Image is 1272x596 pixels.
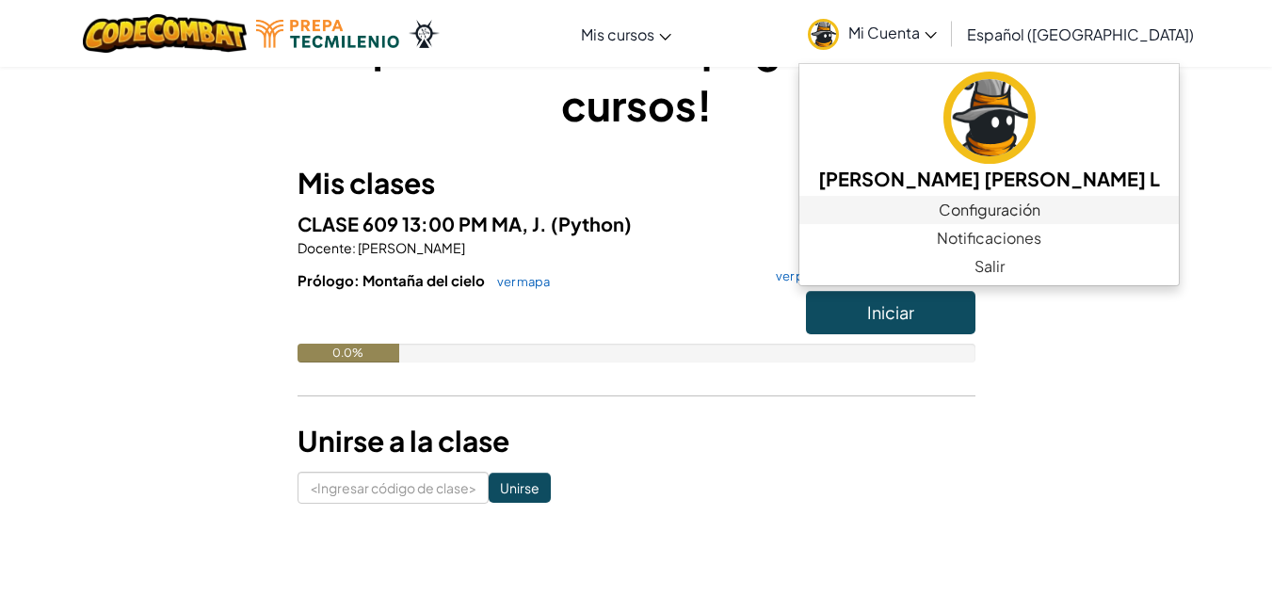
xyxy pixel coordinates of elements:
[489,473,551,503] input: Unirse
[497,274,550,289] font: ver mapa
[943,72,1036,164] img: avatar
[358,239,465,256] font: [PERSON_NAME]
[572,8,681,59] a: Mis cursos
[298,239,352,256] font: Docente
[798,4,946,63] a: Mi Cuenta
[799,196,1179,224] a: Configuración
[808,19,839,50] img: avatar
[551,212,632,235] font: (Python)
[256,20,399,48] img: Logotipo de Tecmilenio
[409,20,439,48] img: Ozaria
[298,212,547,235] font: CLASE 609 13:00 PM MA, J.
[799,224,1179,252] a: Notificaciones
[939,200,1040,219] font: Configuración
[298,472,489,504] input: <Ingresar código de clase>
[298,271,485,289] font: Prólogo: Montaña del cielo
[298,165,435,201] font: Mis clases
[799,69,1179,196] a: [PERSON_NAME] [PERSON_NAME] L
[867,301,914,323] font: Iniciar
[848,23,920,42] font: Mi Cuenta
[806,291,975,334] button: Iniciar
[352,239,356,256] font: :
[83,14,248,53] img: Logotipo de CodeCombat
[776,268,975,283] font: ver proyectos de mis compañeros
[298,423,509,459] font: Unirse a la clase
[974,256,1005,276] font: Salir
[967,24,1194,44] font: Español ([GEOGRAPHIC_DATA])
[332,346,363,360] font: 0.0%
[581,24,654,44] font: Mis cursos
[937,228,1041,248] font: Notificaciones
[958,8,1203,59] a: Español ([GEOGRAPHIC_DATA])
[799,252,1179,281] a: Salir
[818,167,1160,190] font: [PERSON_NAME] [PERSON_NAME] L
